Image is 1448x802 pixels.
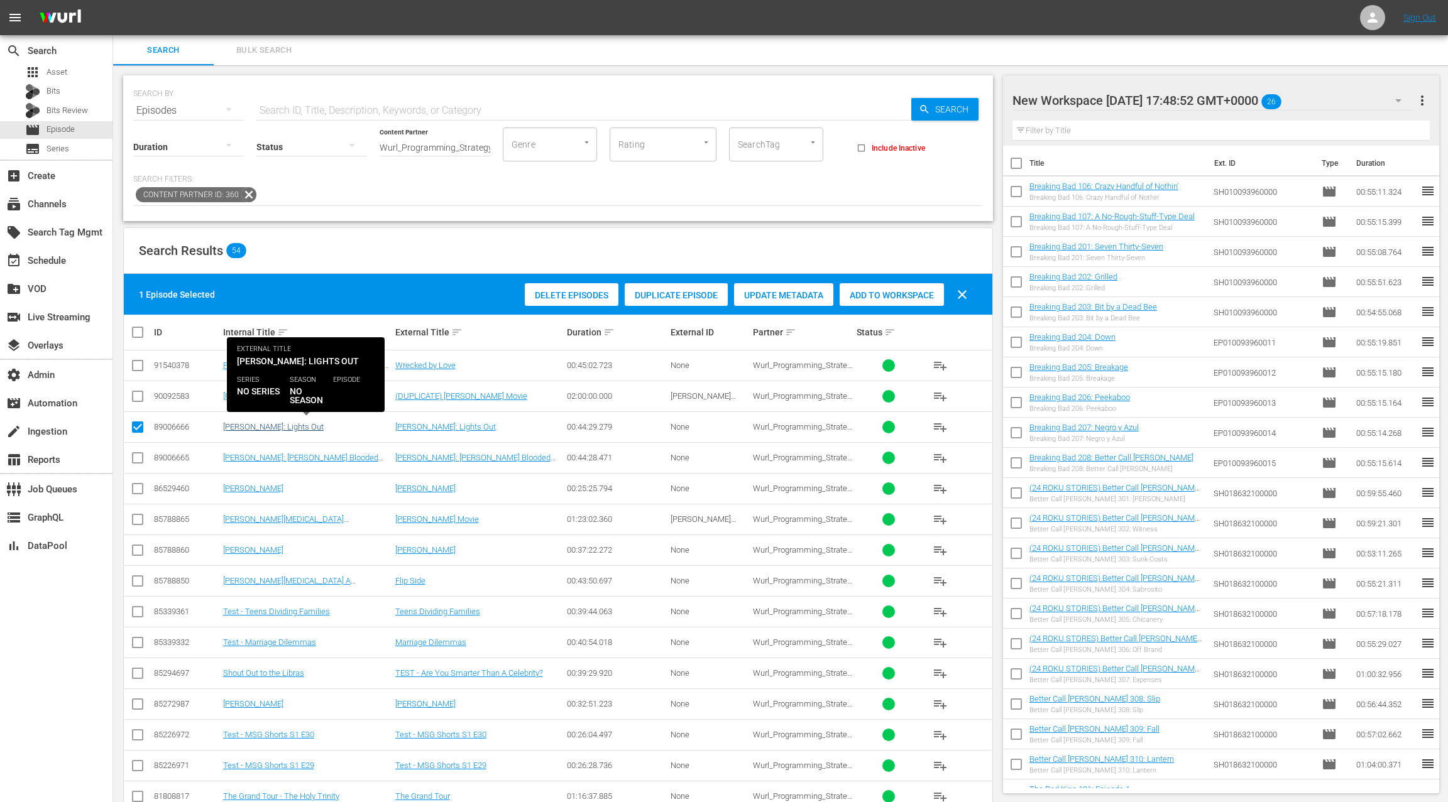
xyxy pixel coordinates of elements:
[154,607,219,616] div: 85339361
[1420,364,1435,379] span: reorder
[734,283,833,306] button: Update Metadata
[154,453,219,462] div: 89006665
[1029,146,1207,181] th: Title
[1351,568,1420,599] td: 00:55:21.311
[395,453,556,472] a: [PERSON_NAME]: [PERSON_NAME] Blooded Seminar
[6,310,21,325] span: Live Streaming
[133,93,244,128] div: Episodes
[567,484,666,493] div: 00:25:25.794
[753,484,852,502] span: Wurl_Programming_Strategy
[1322,606,1337,621] span: Episode
[47,85,60,97] span: Bits
[25,141,40,156] span: Series
[567,668,666,678] div: 00:39:29.920
[1420,575,1435,590] span: reorder
[1351,629,1420,659] td: 00:55:29.027
[753,545,852,564] span: Wurl_Programming_Strategy
[1209,719,1317,749] td: SH018632100000
[925,535,955,565] button: playlist_add
[1029,555,1204,563] div: Better Call [PERSON_NAME] 303: Sunk Costs
[1322,455,1337,470] span: Episode
[395,514,479,524] a: [PERSON_NAME] Movie
[1209,689,1317,719] td: SH018632100000
[1351,659,1420,689] td: 01:00:32.956
[47,143,69,155] span: Series
[139,243,223,258] span: Search Results
[1209,357,1317,387] td: EP010093960012
[753,325,852,340] div: Partner
[1351,448,1420,478] td: 00:55:15.614
[121,43,206,58] span: Search
[925,751,955,781] button: playlist_add
[1029,784,1130,794] a: The Red King 101: Episode 1
[1209,508,1317,538] td: SH018632100000
[1420,244,1435,259] span: reorder
[154,576,219,585] div: 85788850
[25,103,40,118] div: Bits Review
[136,187,241,202] span: Content Partner ID: 360
[1322,636,1337,651] span: Episode
[671,607,749,616] div: None
[925,597,955,627] button: playlist_add
[6,197,21,212] span: Channels
[395,325,564,340] div: External Title
[925,381,955,411] button: playlist_add
[1029,423,1139,432] a: Breaking Bad 207: Negro y Azul
[154,730,219,739] div: 85226972
[395,699,456,708] a: [PERSON_NAME]
[734,290,833,300] span: Update Metadata
[139,288,215,301] div: 1 Episode Selected
[1351,327,1420,357] td: 00:55:19.851
[1322,425,1337,440] span: Episode
[1322,365,1337,380] span: Episode
[1029,573,1201,592] a: (24 ROKU STORIES) Better Call [PERSON_NAME] 304: Sabrosito
[933,696,948,712] span: playlist_add
[223,791,339,801] a: The Grand Tour - The Holy Trinity
[625,283,728,306] button: Duplicate Episode
[1322,335,1337,350] span: Episode
[1420,425,1435,440] span: reorder
[840,290,944,300] span: Add to Workspace
[1351,357,1420,387] td: 00:55:15.180
[223,607,330,616] a: Test - Teens Dividing Families
[1209,659,1317,689] td: SH018632100000
[1029,435,1139,443] div: Breaking Bad 207: Negro y Azul
[395,761,486,770] a: Test - MSG Shorts S1 E29
[223,576,356,595] a: [PERSON_NAME][MEDICAL_DATA] A [US_STATE] Minute
[1322,395,1337,410] span: Episode
[451,327,463,338] span: sort
[753,514,852,533] span: Wurl_Programming_Strategy
[753,730,852,749] span: Wurl_Programming_Strategy
[1029,676,1204,684] div: Better Call [PERSON_NAME] 307: Expenses
[1349,146,1424,181] th: Duration
[671,514,736,533] span: [PERSON_NAME] Movie Prequel
[223,325,392,340] div: Internal Title
[947,279,977,310] button: clear
[933,758,948,773] span: playlist_add
[1029,284,1117,292] div: Breaking Bad 202: Grilled
[1209,599,1317,629] td: SH018632100000
[933,420,948,435] span: playlist_add
[154,668,219,678] div: 85294697
[1322,244,1337,259] span: Episode
[1029,585,1204,593] div: Better Call [PERSON_NAME] 304: Sabrosito
[1322,184,1337,199] span: Episode
[1209,448,1317,478] td: EP010093960015
[700,136,712,148] button: Open
[1209,327,1317,357] td: EP010093960011
[154,514,219,524] div: 85788865
[1322,516,1337,531] span: Episode
[1420,605,1435,620] span: reorder
[567,699,666,708] div: 00:32:51.223
[1029,736,1160,744] div: Better Call [PERSON_NAME] 309: Fall
[25,122,40,138] span: Episode
[933,481,948,496] span: playlist_add
[1322,546,1337,561] span: Episode
[1029,212,1195,221] a: Breaking Bad 107: A No-Rough-Stuff-Type Deal
[395,730,486,739] a: Test - MSG Shorts S1 E30
[223,545,283,555] a: [PERSON_NAME]
[925,720,955,750] button: playlist_add
[625,290,728,300] span: Duplicate Episode
[1351,387,1420,418] td: 00:55:15.164
[223,637,316,647] a: Test - Marriage Dilemmas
